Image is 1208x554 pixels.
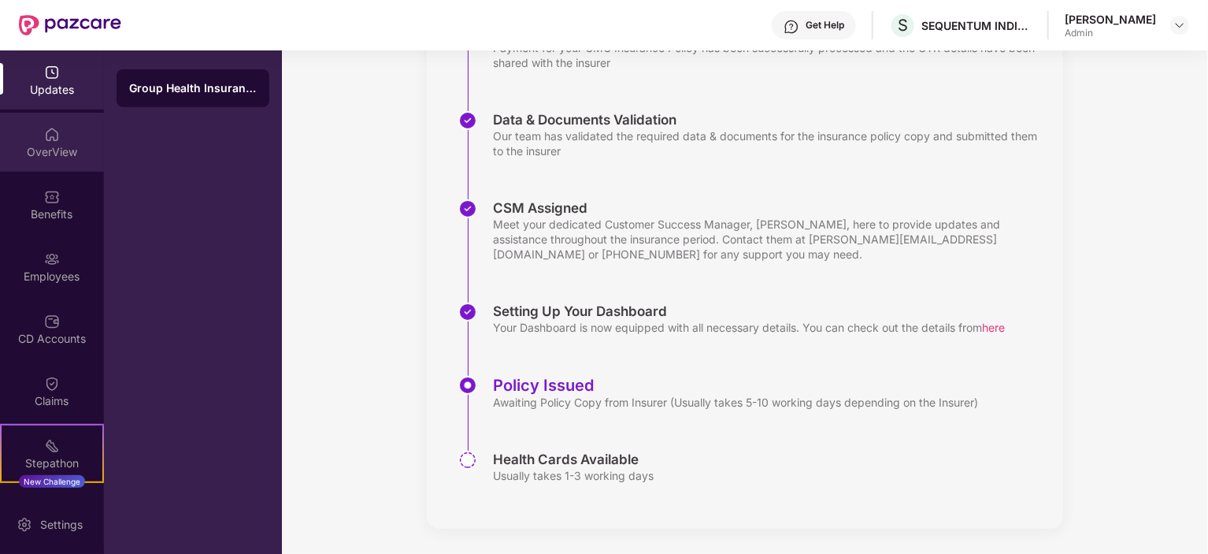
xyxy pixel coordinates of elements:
[44,438,60,454] img: svg+xml;base64,PHN2ZyB4bWxucz0iaHR0cDovL3d3dy53My5vcmcvMjAwMC9zdmciIHdpZHRoPSIyMSIgaGVpZ2h0PSIyMC...
[19,475,85,488] div: New Challenge
[2,455,102,471] div: Stepathon
[493,217,1047,262] div: Meet your dedicated Customer Success Manager, [PERSON_NAME], here to provide updates and assistan...
[493,111,1047,128] div: Data & Documents Validation
[129,80,257,96] div: Group Health Insurance
[806,19,844,32] div: Get Help
[784,19,799,35] img: svg+xml;base64,PHN2ZyBpZD0iSGVscC0zMngzMiIgeG1sbnM9Imh0dHA6Ly93d3cudzMub3JnLzIwMDAvc3ZnIiB3aWR0aD...
[35,517,87,533] div: Settings
[493,320,1005,335] div: Your Dashboard is now equipped with all necessary details. You can check out the details from
[458,199,477,218] img: svg+xml;base64,PHN2ZyBpZD0iU3RlcC1Eb25lLTMyeDMyIiB4bWxucz0iaHR0cDovL3d3dy53My5vcmcvMjAwMC9zdmciIH...
[458,451,477,470] img: svg+xml;base64,PHN2ZyBpZD0iU3RlcC1QZW5kaW5nLTMyeDMyIiB4bWxucz0iaHR0cDovL3d3dy53My5vcmcvMjAwMC9zdm...
[1065,12,1156,27] div: [PERSON_NAME]
[493,128,1047,158] div: Our team has validated the required data & documents for the insurance policy copy and submitted ...
[44,314,60,329] img: svg+xml;base64,PHN2ZyBpZD0iQ0RfQWNjb3VudHMiIGRhdGEtbmFtZT0iQ0QgQWNjb3VudHMiIHhtbG5zPSJodHRwOi8vd3...
[982,321,1005,334] span: here
[493,199,1047,217] div: CSM Assigned
[19,15,121,35] img: New Pazcare Logo
[17,517,32,533] img: svg+xml;base64,PHN2ZyBpZD0iU2V0dGluZy0yMHgyMCIgeG1sbnM9Imh0dHA6Ly93d3cudzMub3JnLzIwMDAvc3ZnIiB3aW...
[44,189,60,205] img: svg+xml;base64,PHN2ZyBpZD0iQmVuZWZpdHMiIHhtbG5zPSJodHRwOi8vd3d3LnczLm9yZy8yMDAwL3N2ZyIgd2lkdGg9Ij...
[898,16,908,35] span: S
[493,468,654,483] div: Usually takes 1-3 working days
[493,303,1005,320] div: Setting Up Your Dashboard
[44,127,60,143] img: svg+xml;base64,PHN2ZyBpZD0iSG9tZSIgeG1sbnM9Imh0dHA6Ly93d3cudzMub3JnLzIwMDAvc3ZnIiB3aWR0aD0iMjAiIG...
[458,111,477,130] img: svg+xml;base64,PHN2ZyBpZD0iU3RlcC1Eb25lLTMyeDMyIiB4bWxucz0iaHR0cDovL3d3dy53My5vcmcvMjAwMC9zdmciIH...
[44,65,60,80] img: svg+xml;base64,PHN2ZyBpZD0iVXBkYXRlZCIgeG1sbnM9Imh0dHA6Ly93d3cudzMub3JnLzIwMDAvc3ZnIiB3aWR0aD0iMj...
[44,251,60,267] img: svg+xml;base64,PHN2ZyBpZD0iRW1wbG95ZWVzIiB4bWxucz0iaHR0cDovL3d3dy53My5vcmcvMjAwMC9zdmciIHdpZHRoPS...
[1173,19,1186,32] img: svg+xml;base64,PHN2ZyBpZD0iRHJvcGRvd24tMzJ4MzIiIHhtbG5zPSJodHRwOi8vd3d3LnczLm9yZy8yMDAwL3N2ZyIgd2...
[493,40,1047,70] div: Payment for your GMC Insurance Policy has been successfully processed and the UTR details have be...
[458,376,477,395] img: svg+xml;base64,PHN2ZyBpZD0iU3RlcC1BY3RpdmUtMzJ4MzIiIHhtbG5zPSJodHRwOi8vd3d3LnczLm9yZy8yMDAwL3N2Zy...
[1065,27,1156,39] div: Admin
[493,451,654,468] div: Health Cards Available
[493,395,978,410] div: Awaiting Policy Copy from Insurer (Usually takes 5-10 working days depending on the Insurer)
[458,303,477,322] img: svg+xml;base64,PHN2ZyBpZD0iU3RlcC1Eb25lLTMyeDMyIiB4bWxucz0iaHR0cDovL3d3dy53My5vcmcvMjAwMC9zdmciIH...
[493,376,978,395] div: Policy Issued
[44,376,60,392] img: svg+xml;base64,PHN2ZyBpZD0iQ2xhaW0iIHhtbG5zPSJodHRwOi8vd3d3LnczLm9yZy8yMDAwL3N2ZyIgd2lkdGg9IjIwIi...
[921,18,1032,33] div: SEQUENTUM INDIA PRIVATE LIMITED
